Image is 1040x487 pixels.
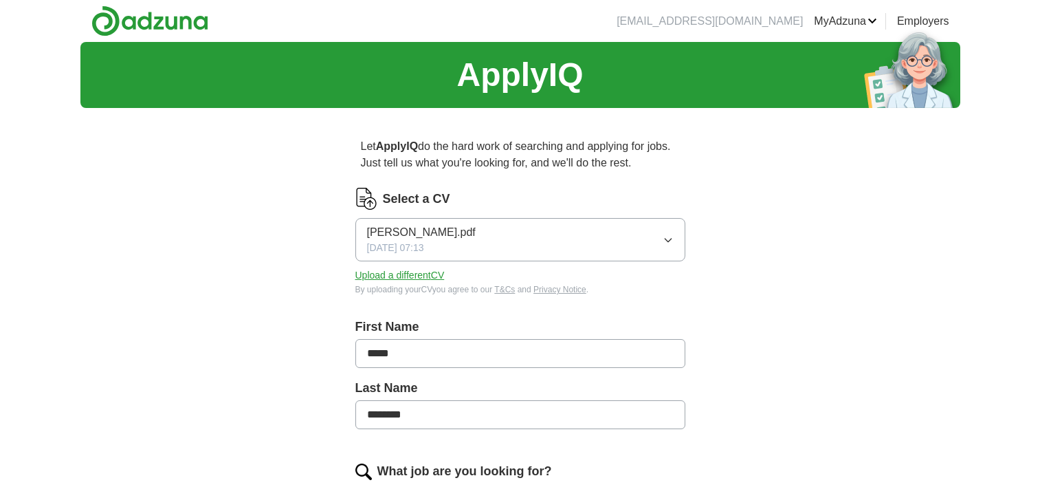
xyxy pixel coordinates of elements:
[355,318,685,336] label: First Name
[377,462,552,481] label: What job are you looking for?
[355,283,685,296] div: By uploading your CV you agree to our and .
[814,13,877,30] a: MyAdzuna
[355,133,685,177] p: Let do the hard work of searching and applying for jobs. Just tell us what you're looking for, an...
[367,241,424,255] span: [DATE] 07:13
[367,224,476,241] span: [PERSON_NAME].pdf
[355,268,445,283] button: Upload a differentCV
[91,6,208,36] img: Adzuna logo
[355,464,372,480] img: search.png
[355,379,685,398] label: Last Name
[383,190,450,208] label: Select a CV
[456,50,583,100] h1: ApplyIQ
[897,13,949,30] a: Employers
[355,218,685,261] button: [PERSON_NAME].pdf[DATE] 07:13
[355,188,377,210] img: CV Icon
[376,140,418,152] strong: ApplyIQ
[494,285,515,294] a: T&Cs
[617,13,803,30] li: [EMAIL_ADDRESS][DOMAIN_NAME]
[533,285,586,294] a: Privacy Notice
